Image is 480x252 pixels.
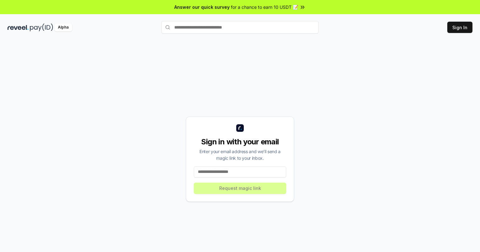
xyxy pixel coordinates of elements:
div: Enter your email address and we’ll send a magic link to your inbox. [194,148,286,161]
img: reveel_dark [8,24,29,31]
div: Alpha [54,24,72,31]
span: for a chance to earn 10 USDT 📝 [231,4,298,10]
img: logo_small [236,124,244,132]
span: Answer our quick survey [174,4,230,10]
button: Sign In [447,22,472,33]
div: Sign in with your email [194,137,286,147]
img: pay_id [30,24,53,31]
